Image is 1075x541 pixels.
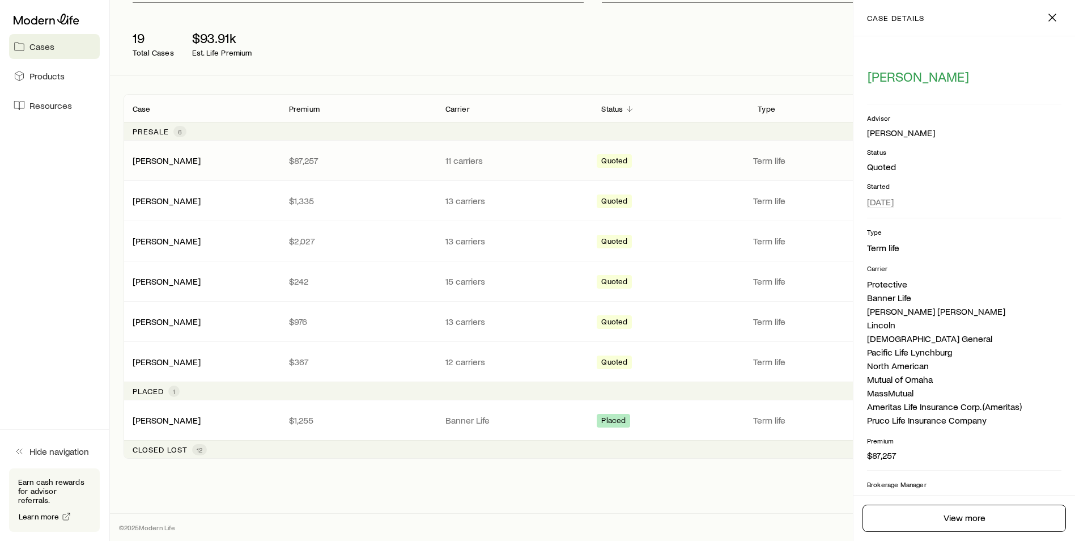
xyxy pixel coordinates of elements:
p: $93.91k [192,30,252,46]
p: Brokerage Manager [867,480,1061,489]
li: [DEMOGRAPHIC_DATA] General [867,332,1061,345]
a: [PERSON_NAME] [133,155,201,166]
div: [PERSON_NAME] [133,195,201,207]
a: [PERSON_NAME] [133,415,201,425]
p: [PERSON_NAME] [867,493,1061,505]
div: [PERSON_NAME] [133,276,201,288]
span: Quoted [601,196,627,208]
li: North American [867,359,1061,373]
a: [PERSON_NAME] [133,316,201,327]
p: Term life [753,235,900,247]
li: Protective [867,277,1061,291]
p: $2,027 [289,235,427,247]
a: View more [862,505,1066,532]
p: $1,335 [289,195,427,206]
span: Products [29,70,65,82]
li: Term life [867,241,1061,255]
p: case details [867,14,924,23]
span: Quoted [601,357,627,369]
button: Hide navigation [9,439,100,464]
div: [PERSON_NAME] [133,235,201,247]
p: Term life [753,195,900,206]
p: Quoted [867,161,1061,172]
span: Quoted [601,277,627,289]
li: Pruco Life Insurance Company [867,413,1061,427]
a: Cases [9,34,100,59]
p: Est. Life Premium [192,48,252,57]
li: MassMutual [867,386,1061,400]
li: [PERSON_NAME] [PERSON_NAME] [867,305,1061,318]
span: 12 [197,445,202,454]
p: Closed lost [133,445,188,454]
p: Total Cases [133,48,174,57]
p: $87,257 [289,155,427,166]
p: $1,255 [289,415,427,426]
p: Advisor [867,113,1061,122]
div: [PERSON_NAME] [133,316,201,328]
span: 6 [178,127,182,136]
a: [PERSON_NAME] [133,235,201,246]
a: [PERSON_NAME] [133,356,201,367]
p: Earn cash rewards for advisor referrals. [18,477,91,505]
p: $242 [289,276,427,287]
p: $976 [289,316,427,327]
p: © 2025 Modern Life [119,523,176,532]
p: Case [133,104,151,113]
p: Placed [133,387,164,396]
li: Banner Life [867,291,1061,305]
span: Resources [29,100,72,111]
li: Pacific Life Lynchburg [867,345,1061,359]
p: $87,257 [867,450,1061,461]
a: [PERSON_NAME] [133,276,201,286]
p: 11 carriers [445,155,584,166]
span: [PERSON_NAME] [868,69,969,84]
p: Term life [753,316,900,327]
p: 19 [133,30,174,46]
span: Quoted [601,317,627,329]
p: Banner Life [445,415,584,426]
p: Presale [133,127,169,136]
span: Placed [601,416,626,428]
li: Lincoln [867,318,1061,332]
p: Type [758,104,775,113]
p: 15 carriers [445,276,584,287]
div: Client cases [124,94,1061,459]
p: 12 carriers [445,356,584,367]
div: [PERSON_NAME] [867,127,935,139]
a: Products [9,64,100,88]
span: [DATE] [867,196,894,208]
p: $367 [289,356,427,367]
p: Carrier [445,104,470,113]
button: [PERSON_NAME] [867,68,970,86]
p: Premium [867,436,1061,445]
p: 13 carriers [445,195,584,206]
span: Hide navigation [29,446,89,457]
span: Quoted [601,156,627,168]
span: Quoted [601,236,627,248]
p: Status [867,147,1061,157]
p: Term life [753,276,900,287]
li: Mutual of Omaha [867,373,1061,386]
p: 13 carriers [445,316,584,327]
p: Type [867,227,1061,236]
div: [PERSON_NAME] [133,415,201,426]
p: Term life [753,415,900,426]
span: 1 [173,387,175,396]
div: [PERSON_NAME] [133,356,201,368]
a: Resources [9,93,100,118]
a: [PERSON_NAME] [133,195,201,206]
span: Cases [29,41,54,52]
p: Carrier [867,264,1061,273]
li: Ameritas Life Insurance Corp. (Ameritas) [867,400,1061,413]
div: Earn cash rewards for advisor referrals.Learn more [9,468,100,532]
p: Term life [753,356,900,367]
span: Learn more [19,513,60,521]
p: Started [867,181,1061,191]
div: [PERSON_NAME] [133,155,201,167]
p: Premium [289,104,320,113]
p: Term life [753,155,900,166]
p: 13 carriers [445,235,584,247]
p: Status [601,104,623,113]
